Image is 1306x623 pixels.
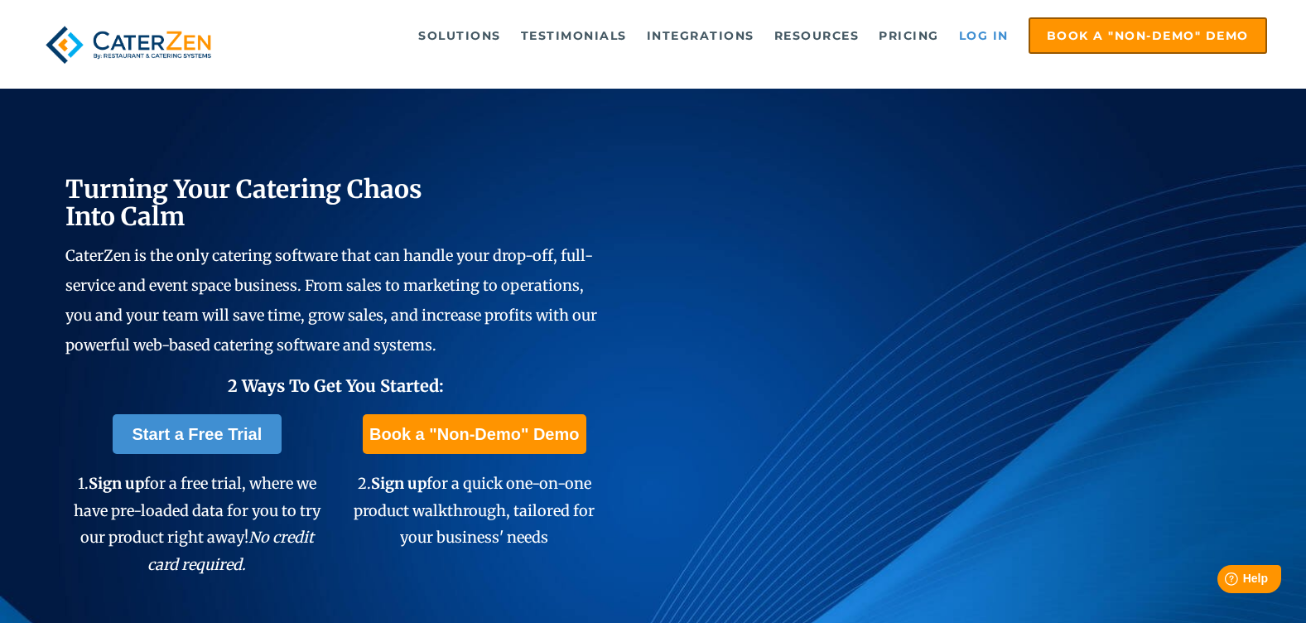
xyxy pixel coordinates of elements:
a: Pricing [870,19,947,52]
span: 1. for a free trial, where we have pre-loaded data for you to try our product right away! [74,474,320,573]
span: 2 Ways To Get You Started: [228,375,444,396]
em: No credit card required. [147,528,314,573]
a: Start a Free Trial [113,414,282,454]
div: Navigation Menu [249,17,1267,54]
a: Log in [951,19,1017,52]
a: Resources [766,19,868,52]
iframe: Help widget launcher [1159,558,1288,605]
span: CaterZen is the only catering software that can handle your drop-off, full-service and event spac... [65,246,597,355]
a: Testimonials [513,19,635,52]
span: Sign up [89,474,144,493]
span: Sign up [371,474,426,493]
a: Solutions [410,19,509,52]
img: caterzen [39,17,217,72]
span: Turning Your Catering Chaos Into Calm [65,173,422,232]
a: Book a "Non-Demo" Demo [363,414,586,454]
span: 2. for a quick one-on-one product walkthrough, tailored for your business' needs [354,474,595,547]
a: Book a "Non-Demo" Demo [1029,17,1267,54]
a: Integrations [639,19,763,52]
